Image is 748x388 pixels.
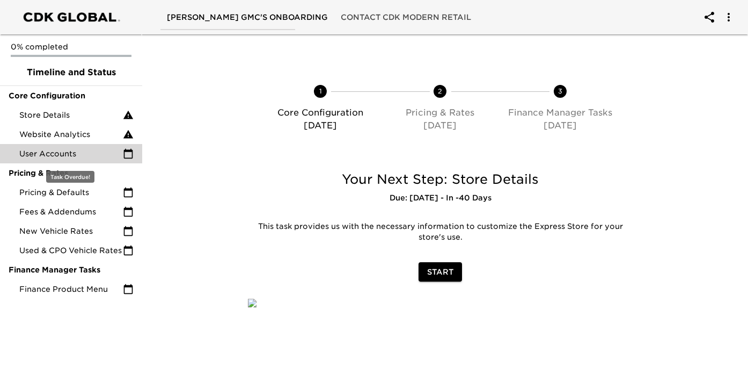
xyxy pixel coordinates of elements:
[385,119,496,132] p: [DATE]
[9,264,134,275] span: Finance Manager Tasks
[248,192,633,204] h6: Due: [DATE] - In -40 Days
[19,245,123,256] span: Used & CPO Vehicle Rates
[696,4,722,30] button: account of current user
[19,284,123,294] span: Finance Product Menu
[19,226,123,236] span: New Vehicle Rates
[558,87,562,95] text: 3
[256,221,625,243] p: This task provides us with the necessary information to customize the Express Store for your stor...
[341,11,471,24] span: Contact CDK Modern Retail
[427,265,453,279] span: Start
[504,119,615,132] p: [DATE]
[265,119,376,132] p: [DATE]
[19,148,123,159] span: User Accounts
[716,4,742,30] button: account of current user
[419,262,462,282] button: Start
[319,87,322,95] text: 1
[19,206,123,217] span: Fees & Addendums
[11,41,131,52] p: 0% completed
[19,187,123,198] span: Pricing & Defaults
[385,106,496,119] p: Pricing & Rates
[19,110,123,120] span: Store Details
[9,66,134,79] span: Timeline and Status
[438,87,442,95] text: 2
[248,299,256,307] img: qkibX1zbU72zw90W6Gan%2FTemplates%2FRjS7uaFIXtg43HUzxvoG%2F3e51d9d6-1114-4229-a5bf-f5ca567b6beb.jpg
[248,171,633,188] h5: Your Next Step: Store Details
[9,90,134,101] span: Core Configuration
[504,106,615,119] p: Finance Manager Tasks
[19,129,123,140] span: Website Analytics
[9,168,134,178] span: Pricing & Rates
[265,106,376,119] p: Core Configuration
[167,11,328,24] span: [PERSON_NAME] GMC's Onboarding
